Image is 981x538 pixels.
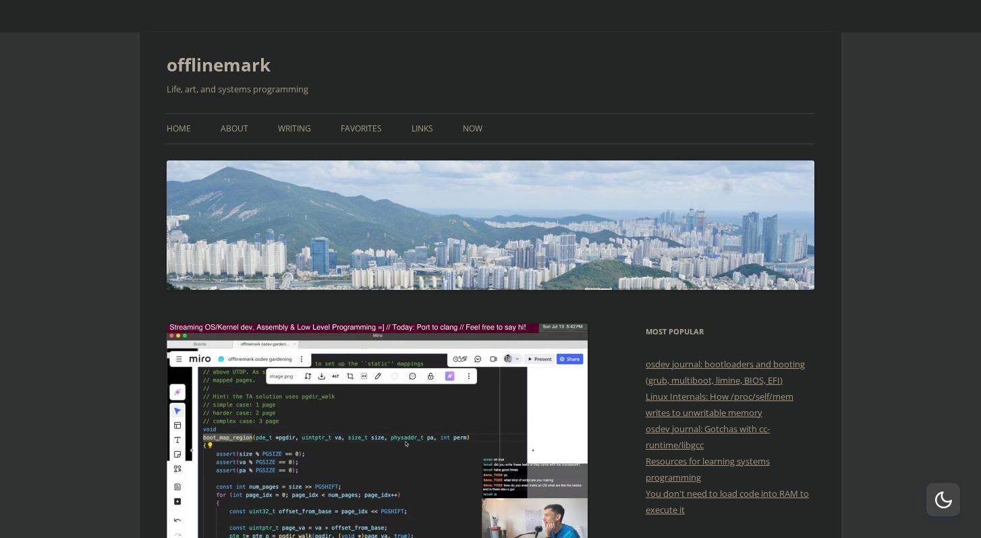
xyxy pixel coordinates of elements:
[646,324,814,340] h3: Most Popular
[341,114,382,144] a: Favorites
[167,81,814,97] h2: Life, art, and systems programming
[463,114,482,144] a: Now
[646,358,805,386] a: osdev journal: bootloaders and booting (grub, multiboot, limine, BIOS, EFI)
[646,390,793,419] a: Linux Internals: How /proc/self/mem writes to unwritable memory
[167,160,814,289] img: offlinemark
[167,114,191,144] a: Home
[412,114,433,144] a: Links
[646,487,809,516] a: You don't need to load code into RAM to execute it
[221,114,248,144] a: About
[278,114,311,144] a: Writing
[167,49,271,81] a: offlinemark
[646,455,770,483] a: Resources for learning systems programming
[646,423,770,451] a: osdev journal: Gotchas with cc-runtime/libgcc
